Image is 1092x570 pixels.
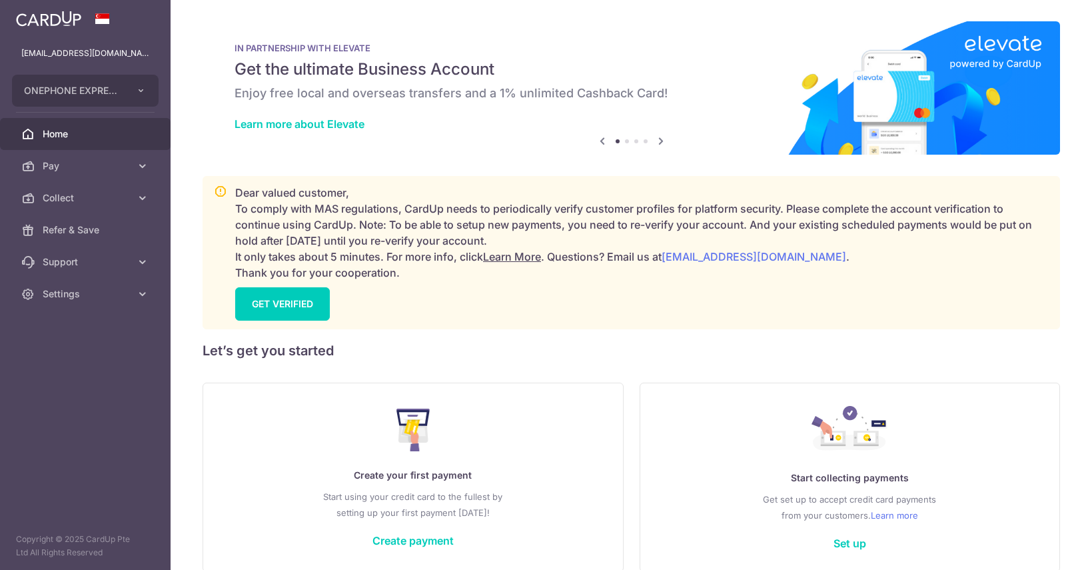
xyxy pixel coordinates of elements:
[871,507,918,523] a: Learn more
[235,185,1049,281] p: Dear valued customer, To comply with MAS regulations, CardUp needs to periodically verify custome...
[43,223,131,237] span: Refer & Save
[230,489,596,521] p: Start using your credit card to the fullest by setting up your first payment [DATE]!
[667,491,1033,523] p: Get set up to accept credit card payments from your customers.
[43,159,131,173] span: Pay
[43,287,131,301] span: Settings
[12,75,159,107] button: ONEPHONE EXPRESS PTE LTD
[667,470,1033,486] p: Start collecting payments
[203,340,1060,361] h5: Let’s get you started
[235,43,1028,53] p: IN PARTNERSHIP WITH ELEVATE
[235,85,1028,101] h6: Enjoy free local and overseas transfers and a 1% unlimited Cashback Card!
[16,11,81,27] img: CardUp
[235,59,1028,80] h5: Get the ultimate Business Account
[203,21,1060,155] img: Renovation banner
[230,467,596,483] p: Create your first payment
[396,409,430,451] img: Make Payment
[812,406,887,454] img: Collect Payment
[662,250,846,263] a: [EMAIL_ADDRESS][DOMAIN_NAME]
[43,255,131,269] span: Support
[43,127,131,141] span: Home
[372,534,454,547] a: Create payment
[483,250,541,263] a: Learn More
[235,117,364,131] a: Learn more about Elevate
[833,537,866,550] a: Set up
[235,287,330,321] a: GET VERIFIED
[24,84,123,97] span: ONEPHONE EXPRESS PTE LTD
[43,191,131,205] span: Collect
[21,47,149,60] p: [EMAIL_ADDRESS][DOMAIN_NAME]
